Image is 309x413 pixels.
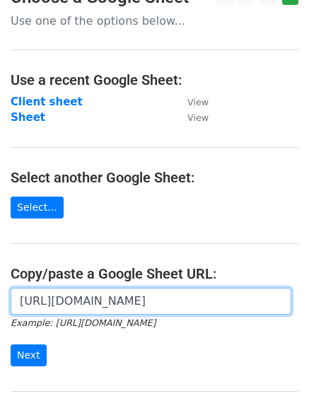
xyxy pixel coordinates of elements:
[11,95,83,108] a: Client sheet
[187,112,209,123] small: View
[11,197,64,219] a: Select...
[11,318,156,328] small: Example: [URL][DOMAIN_NAME]
[238,345,309,413] iframe: Chat Widget
[173,111,209,124] a: View
[11,288,291,315] input: Paste your Google Sheet URL here
[11,169,298,186] h4: Select another Google Sheet:
[11,344,47,366] input: Next
[11,71,298,88] h4: Use a recent Google Sheet:
[11,13,298,28] p: Use one of the options below...
[11,265,298,282] h4: Copy/paste a Google Sheet URL:
[173,95,209,108] a: View
[11,111,45,124] a: Sheet
[187,97,209,107] small: View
